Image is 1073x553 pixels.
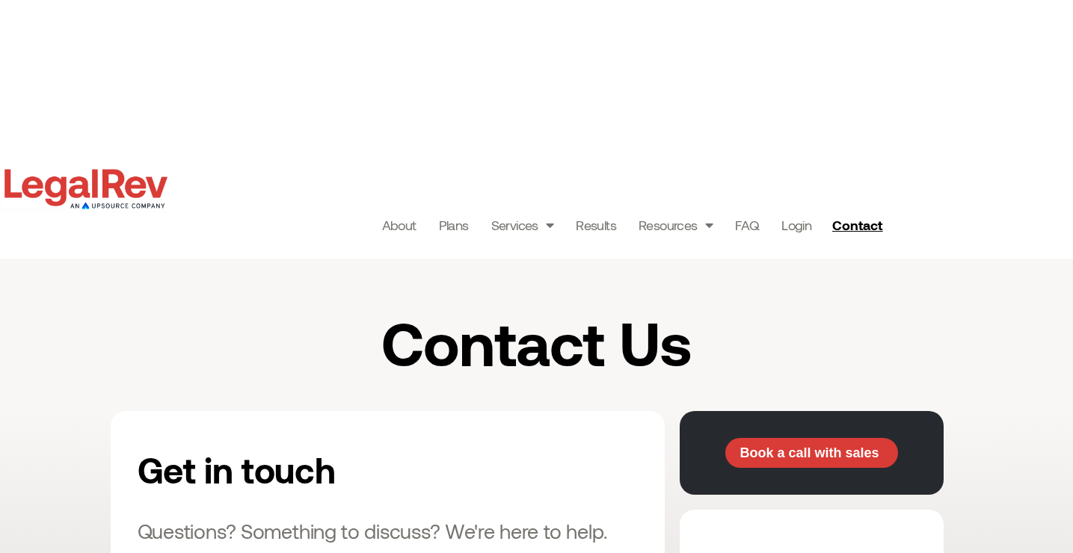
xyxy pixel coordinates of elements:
a: Resources [639,214,713,235]
a: Results [576,214,616,235]
h1: Contact Us [239,311,835,374]
span: Contact [832,218,882,232]
h2: Get in touch [138,438,488,501]
span: Book a call with sales [740,446,879,460]
a: Book a call with sales [725,438,898,468]
a: Contact [826,213,892,237]
nav: Menu [382,214,812,235]
a: About [382,214,416,235]
a: FAQ [735,214,759,235]
a: Services [491,214,554,235]
a: Login [781,214,811,235]
a: Plans [439,214,469,235]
